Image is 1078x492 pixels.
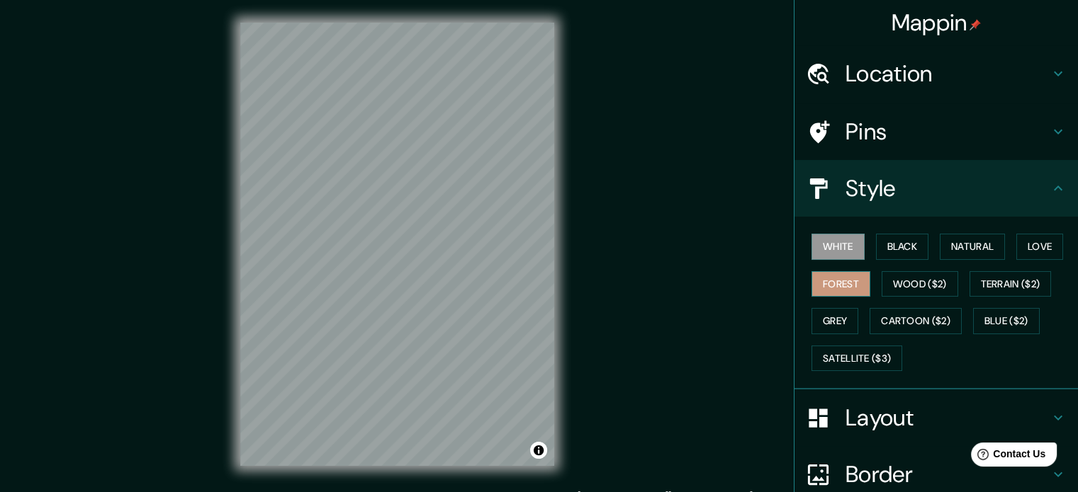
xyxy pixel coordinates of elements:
[795,389,1078,446] div: Layout
[970,19,981,30] img: pin-icon.png
[846,404,1050,432] h4: Layout
[892,8,982,37] h4: Mappin
[795,160,1078,217] div: Style
[812,308,858,334] button: Grey
[240,23,554,466] canvas: Map
[876,234,929,260] button: Black
[970,271,1052,297] button: Terrain ($2)
[812,271,870,297] button: Forest
[846,118,1050,146] h4: Pins
[973,308,1040,334] button: Blue ($2)
[846,174,1050,202] h4: Style
[795,45,1078,102] div: Location
[1016,234,1063,260] button: Love
[812,234,865,260] button: White
[846,460,1050,488] h4: Border
[882,271,958,297] button: Wood ($2)
[870,308,962,334] button: Cartoon ($2)
[530,442,547,459] button: Toggle attribution
[952,437,1062,476] iframe: Help widget launcher
[795,103,1078,160] div: Pins
[940,234,1005,260] button: Natural
[846,59,1050,88] h4: Location
[812,345,902,372] button: Satellite ($3)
